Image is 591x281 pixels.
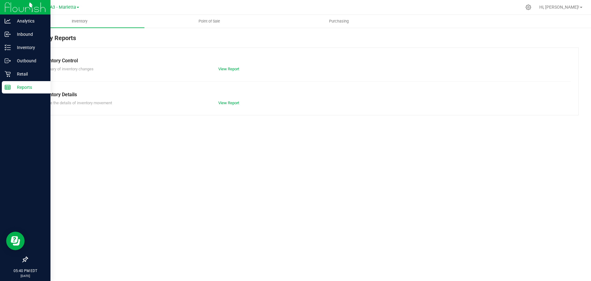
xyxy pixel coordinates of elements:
inline-svg: Retail [5,71,11,77]
p: Retail [11,70,48,78]
span: GA3 - Marietta [47,5,76,10]
div: Manage settings [525,4,532,10]
div: Inventory Control [40,57,566,64]
p: [DATE] [3,274,48,278]
a: Inventory [15,15,144,28]
div: Inventory Details [40,91,566,98]
inline-svg: Inbound [5,31,11,37]
a: View Report [218,67,239,71]
p: Reports [11,84,48,91]
iframe: Resource center [6,232,25,250]
span: Hi, [PERSON_NAME]! [539,5,579,10]
span: Inventory [63,19,96,24]
inline-svg: Reports [5,84,11,90]
p: Analytics [11,17,48,25]
a: Purchasing [274,15,404,28]
p: Inbound [11,31,48,38]
p: Outbound [11,57,48,64]
span: Summary of inventory changes [40,67,94,71]
span: Explore the details of inventory movement [40,101,112,105]
a: View Report [218,101,239,105]
inline-svg: Inventory [5,44,11,51]
span: Point of Sale [190,19,228,24]
div: Inventory Reports [27,33,579,48]
span: Purchasing [321,19,357,24]
a: Point of Sale [144,15,274,28]
inline-svg: Outbound [5,58,11,64]
inline-svg: Analytics [5,18,11,24]
p: Inventory [11,44,48,51]
p: 05:40 PM EDT [3,268,48,274]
